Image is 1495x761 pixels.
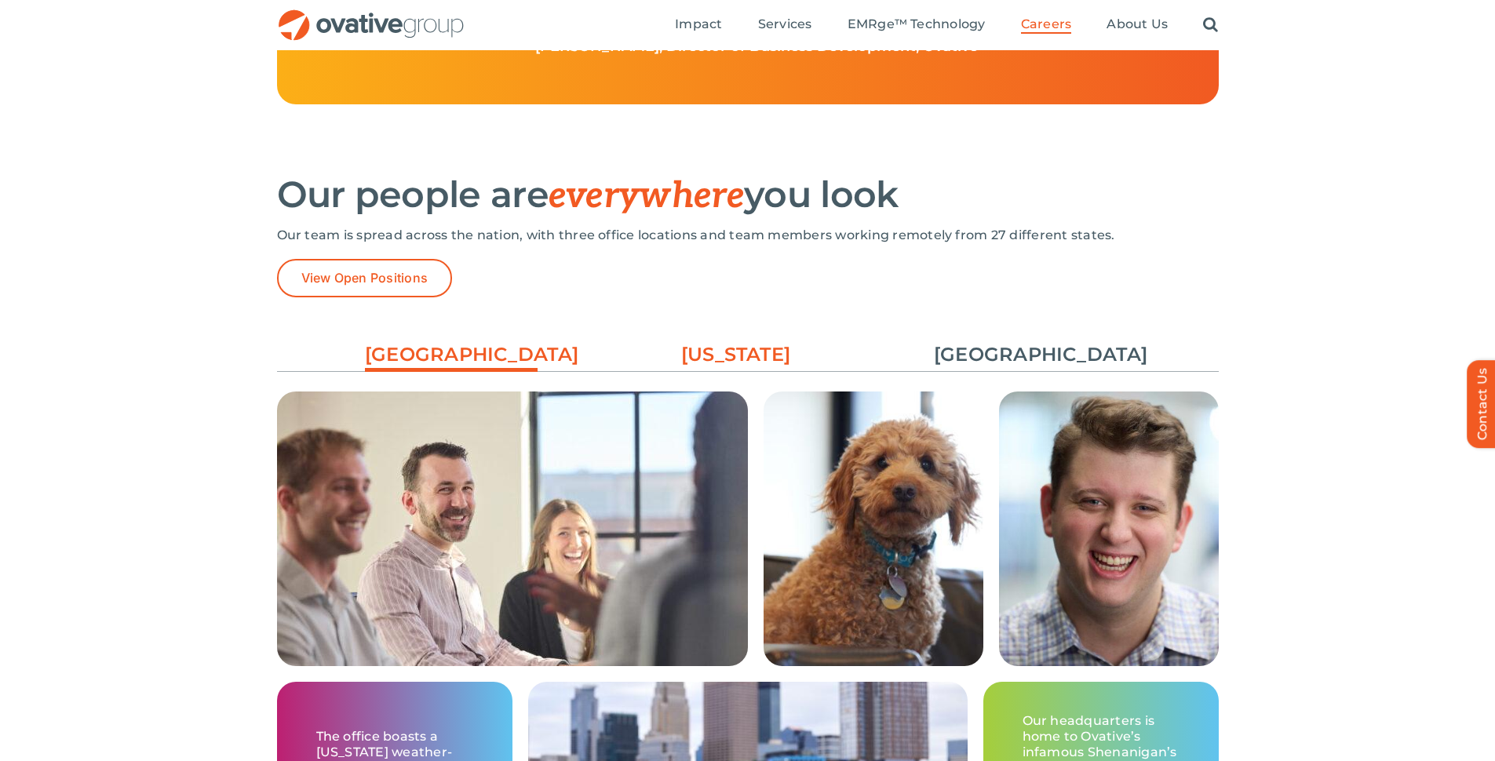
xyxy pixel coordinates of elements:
span: Services [758,16,812,32]
img: Careers – Minneapolis Grid 3 [999,391,1219,666]
a: Services [758,16,812,34]
a: OG_Full_horizontal_RGB [277,8,465,23]
span: About Us [1107,16,1168,32]
a: [GEOGRAPHIC_DATA] [365,341,538,376]
p: Our team is spread across the nation, with three office locations and team members working remote... [277,228,1219,243]
a: Search [1203,16,1218,34]
p: — [PERSON_NAME], Director of Business Development, Ovative [314,39,1182,55]
span: EMRge™ Technology [848,16,986,32]
img: Careers – Minneapolis Grid 2 [277,391,748,754]
span: Careers [1021,16,1072,32]
span: Impact [675,16,722,32]
a: EMRge™ Technology [848,16,986,34]
ul: Post Filters [277,333,1219,376]
span: View Open Positions [301,271,428,286]
a: [GEOGRAPHIC_DATA] [934,341,1107,368]
a: About Us [1107,16,1168,34]
a: View Open Positions [277,259,453,297]
h2: Our people are you look [277,175,1219,216]
a: [US_STATE] [650,341,822,368]
a: Impact [675,16,722,34]
span: everywhere [549,174,744,218]
img: Careers – Minneapolis Grid 4 [764,391,983,666]
a: Careers [1021,16,1072,34]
